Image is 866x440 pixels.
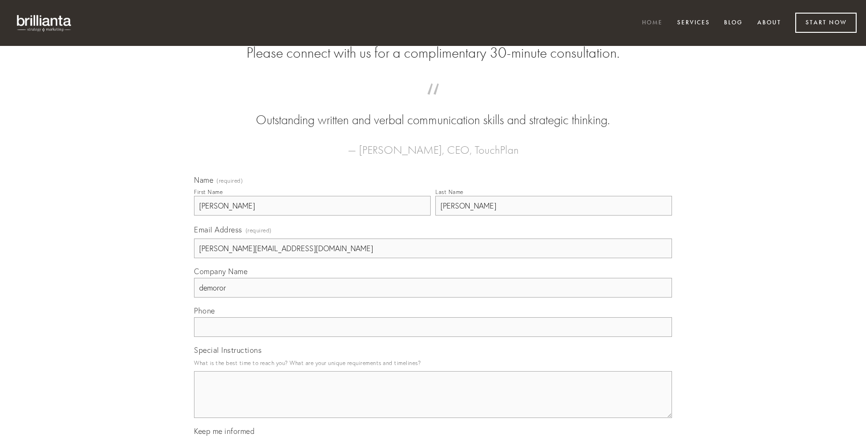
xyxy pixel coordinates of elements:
[671,15,716,31] a: Services
[209,93,657,111] span: “
[194,426,254,436] span: Keep me informed
[435,188,463,195] div: Last Name
[636,15,669,31] a: Home
[718,15,749,31] a: Blog
[194,44,672,62] h2: Please connect with us for a complimentary 30-minute consultation.
[194,306,215,315] span: Phone
[216,178,243,184] span: (required)
[795,13,857,33] a: Start Now
[194,267,247,276] span: Company Name
[9,9,80,37] img: brillianta - research, strategy, marketing
[209,129,657,159] figcaption: — [PERSON_NAME], CEO, TouchPlan
[194,188,223,195] div: First Name
[209,93,657,129] blockquote: Outstanding written and verbal communication skills and strategic thinking.
[194,225,242,234] span: Email Address
[194,357,672,369] p: What is the best time to reach you? What are your unique requirements and timelines?
[194,345,261,355] span: Special Instructions
[246,224,272,237] span: (required)
[751,15,787,31] a: About
[194,175,213,185] span: Name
